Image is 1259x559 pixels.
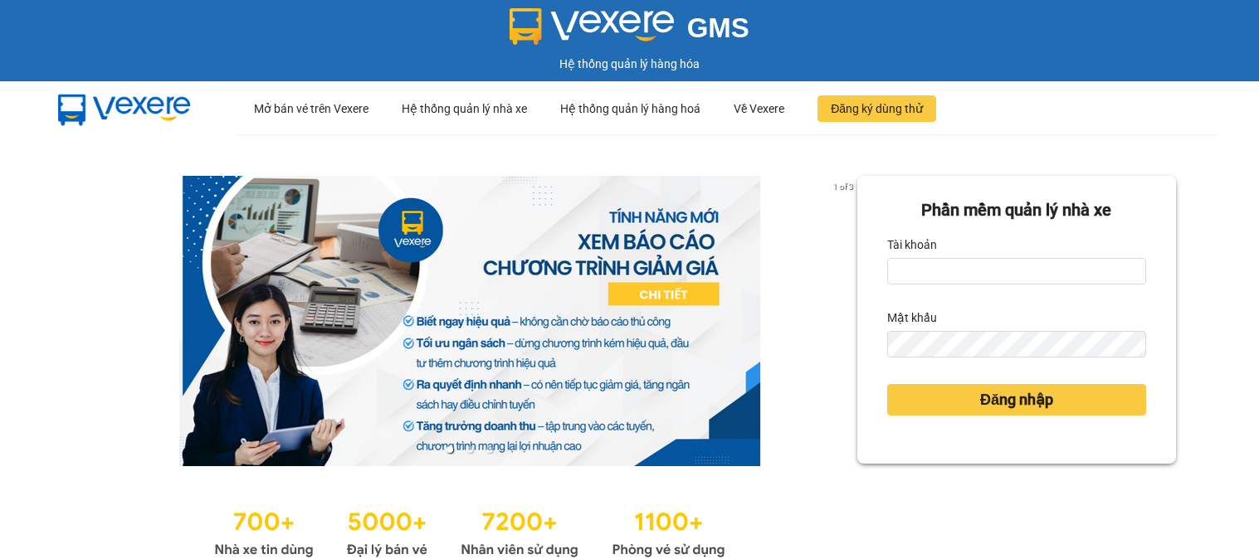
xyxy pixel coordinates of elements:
[447,446,453,453] li: slide item 1
[486,446,493,453] li: slide item 3
[734,82,784,135] div: Về Vexere
[687,12,749,43] span: GMS
[254,82,368,135] div: Mở bán vé trên Vexere
[817,95,936,122] button: Đăng ký dùng thử
[466,446,473,453] li: slide item 2
[980,388,1053,411] span: Đăng nhập
[41,81,207,136] img: mbUUG5Q.png
[831,100,923,118] span: Đăng ký dùng thử
[887,384,1146,416] button: Đăng nhập
[887,331,1146,357] input: Mật khẩu
[834,176,857,466] button: next slide / item
[510,8,674,45] img: logo 2
[560,82,700,135] div: Hệ thống quản lý hàng hoá
[4,55,1255,73] div: Hệ thống quản lý hàng hóa
[402,82,527,135] div: Hệ thống quản lý nhà xe
[887,258,1146,284] input: Tài khoản
[887,197,1146,223] div: Phần mềm quản lý nhà xe
[83,176,106,466] button: previous slide / item
[887,231,937,258] label: Tài khoản
[828,176,857,197] p: 1 of 3
[887,304,937,331] label: Mật khẩu
[510,25,749,38] a: GMS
